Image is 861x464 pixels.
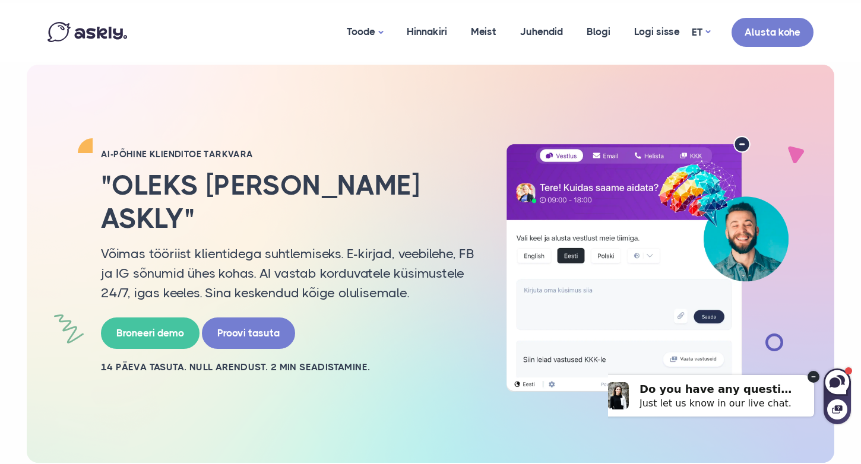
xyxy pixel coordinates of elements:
a: Juhendid [508,3,575,61]
a: Blogi [575,3,622,61]
a: ET [692,24,710,41]
h2: 14 PÄEVA TASUTA. NULL ARENDUST. 2 MIN SEADISTAMINE. [101,361,475,374]
a: Broneeri demo [101,317,200,349]
div: Do you have any questions? [31,30,189,42]
a: Toode [335,3,395,62]
h2: "Oleks [PERSON_NAME] Askly" [101,169,475,234]
h2: AI-PÕHINE KLIENDITOE TARKVARA [101,148,475,160]
a: Meist [459,3,508,61]
img: Askly [48,22,127,42]
a: Hinnakiri [395,3,459,61]
div: Just let us know in our live chat. [31,45,189,56]
a: Logi sisse [622,3,692,61]
a: Proovi tasuta [202,317,295,349]
p: Võimas tööriist klientidega suhtlemiseks. E-kirjad, veebilehe, FB ja IG sõnumid ühes kohas. AI va... [101,244,475,303]
a: Alusta kohe [732,18,813,47]
iframe: Askly chat [608,353,852,425]
img: AI multilingual chat [493,136,802,392]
